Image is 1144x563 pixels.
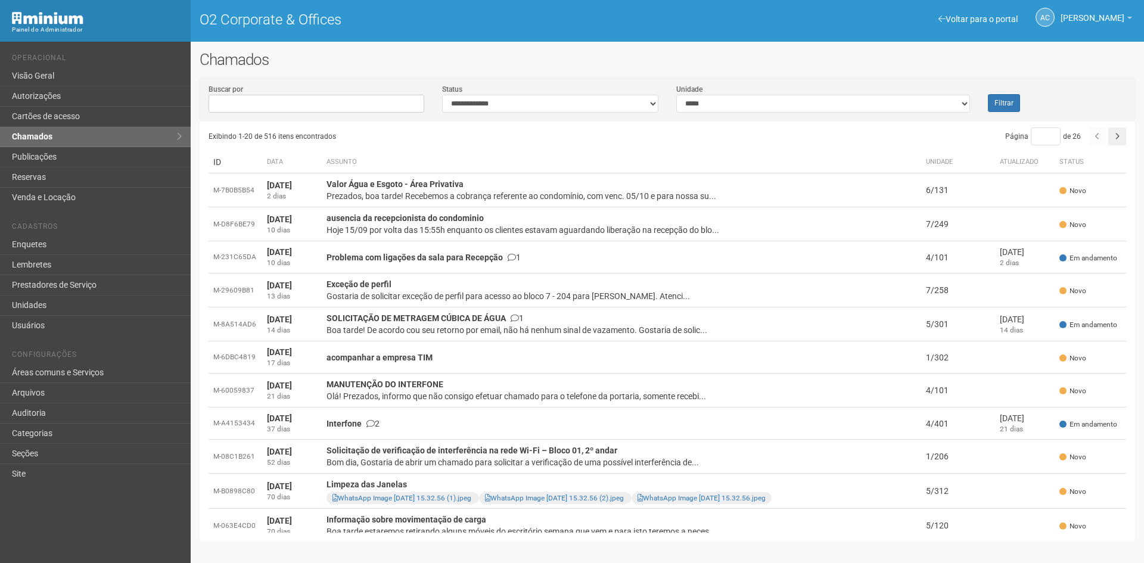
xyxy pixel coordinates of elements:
[921,408,995,440] td: 4/401
[267,527,317,537] div: 70 dias
[209,207,262,241] td: M-D8F6BE79
[1059,452,1086,462] span: Novo
[1059,220,1086,230] span: Novo
[267,447,292,456] strong: [DATE]
[327,324,916,336] div: Boa tarde! De acordo cou seu retorno por email, não há nenhum sinal de vazamento. Gostaria de sol...
[921,474,995,509] td: 5/312
[485,494,624,502] a: WhatsApp Image [DATE] 15.32.56 (2).jpeg
[267,225,317,235] div: 10 dias
[921,151,995,173] th: Unidade
[327,515,486,524] strong: Informação sobre movimentação de carga
[209,151,262,173] td: ID
[1000,259,1019,267] span: 2 dias
[12,54,182,66] li: Operacional
[200,51,1135,69] h2: Chamados
[327,419,362,428] strong: Interfone
[511,313,524,323] span: 1
[327,290,916,302] div: Gostaria de solicitar exceção de perfil para acesso ao bloco 7 - 204 para [PERSON_NAME]. Atenci...
[1061,15,1132,24] a: [PERSON_NAME]
[921,207,995,241] td: 7/249
[200,12,658,27] h1: O2 Corporate & Offices
[267,481,292,491] strong: [DATE]
[209,509,262,543] td: M-063E4CD0
[327,456,916,468] div: Bom dia, Gostaria de abrir um chamado para solicitar a verificação de uma possível interferência ...
[1059,286,1086,296] span: Novo
[921,374,995,408] td: 4/101
[267,381,292,390] strong: [DATE]
[267,214,292,224] strong: [DATE]
[1036,8,1055,27] a: AC
[327,224,916,236] div: Hoje 15/09 por volta das 15:55h enquanto os clientes estavam aguardando liberação na recepção do ...
[327,253,503,262] strong: Problema com ligações da sala para Recepção
[267,281,292,290] strong: [DATE]
[209,341,262,374] td: M-6DBC4819
[209,241,262,273] td: M-231C65DA
[209,127,668,145] div: Exibindo 1-20 de 516 itens encontrados
[327,313,506,323] strong: SOLICITAÇÃO DE METRAGEM CÚBICA DE ÁGUA
[1000,326,1023,334] span: 14 dias
[267,358,317,368] div: 17 dias
[209,173,262,207] td: M-7B0B5B54
[327,179,464,189] strong: Valor Água e Esgoto - Área Privativa
[1005,132,1081,141] span: Página de 26
[921,173,995,207] td: 6/131
[267,391,317,402] div: 21 dias
[921,241,995,273] td: 4/101
[327,525,916,537] div: Boa tarde estaremos retirando alguns móveis do escritório semana que vem e para isto teremos a ne...
[921,440,995,474] td: 1/206
[267,191,317,201] div: 2 dias
[327,480,407,489] strong: Limpeza das Janelas
[676,84,702,95] label: Unidade
[332,494,471,502] a: WhatsApp Image [DATE] 15.32.56 (1).jpeg
[267,424,317,434] div: 37 dias
[1000,425,1023,433] span: 21 dias
[327,353,433,362] strong: acompanhar a empresa TIM
[1059,419,1117,430] span: Em andamento
[1059,186,1086,196] span: Novo
[1059,320,1117,330] span: Em andamento
[267,516,292,525] strong: [DATE]
[267,458,317,468] div: 52 dias
[12,24,182,35] div: Painel do Administrador
[988,94,1020,112] button: Filtrar
[1000,313,1050,325] div: [DATE]
[327,190,916,202] div: Prezados, boa tarde! Recebemos a cobrança referente ao condomínio, com venc. 05/10 e para nossa s...
[1059,487,1086,497] span: Novo
[209,474,262,509] td: M-B0898C80
[1061,2,1124,23] span: Ana Carla de Carvalho Silva
[262,151,322,173] th: Data
[209,84,243,95] label: Buscar por
[442,84,462,95] label: Status
[1059,386,1086,396] span: Novo
[1000,246,1050,258] div: [DATE]
[921,509,995,543] td: 5/120
[267,315,292,324] strong: [DATE]
[267,325,317,335] div: 14 dias
[12,12,83,24] img: Minium
[921,273,995,307] td: 7/258
[1055,151,1126,173] th: Status
[327,279,391,289] strong: Exceção de perfil
[209,307,262,341] td: M-8A514AD6
[267,347,292,357] strong: [DATE]
[327,380,443,389] strong: MANUTENÇÃO DO INTERFONE
[12,350,182,363] li: Configurações
[638,494,766,502] a: WhatsApp Image [DATE] 15.32.56.jpeg
[267,247,292,257] strong: [DATE]
[1059,353,1086,363] span: Novo
[209,408,262,440] td: M-A4153434
[1000,412,1050,424] div: [DATE]
[327,213,484,223] strong: ausencia da recepcionista do condominio
[267,413,292,423] strong: [DATE]
[327,390,916,402] div: Olá! Prezados, informo que não consigo efetuar chamado para o telefone da portaria, somente receb...
[209,374,262,408] td: M-60059837
[366,419,380,428] span: 2
[921,307,995,341] td: 5/301
[995,151,1055,173] th: Atualizado
[267,258,317,268] div: 10 dias
[327,446,617,455] strong: Solicitação de verificação de interferência na rede Wi-Fi – Bloco 01, 2º andar
[1059,521,1086,531] span: Novo
[267,492,317,502] div: 70 dias
[267,291,317,301] div: 13 dias
[209,273,262,307] td: M-29609B81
